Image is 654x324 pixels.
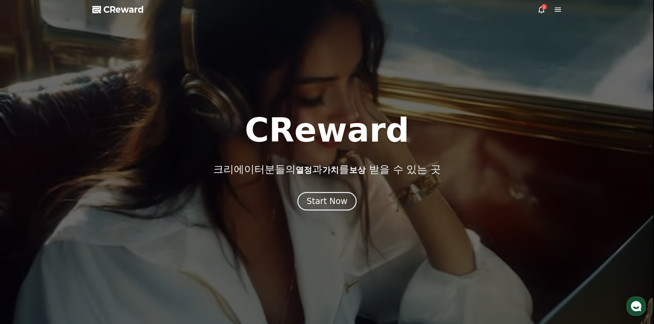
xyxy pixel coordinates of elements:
[537,5,546,14] a: 1
[349,165,366,175] span: 보상
[307,196,347,207] div: Start Now
[2,217,45,235] a: 홈
[63,228,71,233] span: 대화
[297,199,357,205] a: Start Now
[322,165,339,175] span: 가치
[106,228,114,233] span: 설정
[296,165,312,175] span: 열정
[103,4,144,15] span: CReward
[92,4,144,15] a: CReward
[297,192,357,211] button: Start Now
[541,4,547,10] div: 1
[213,163,440,176] p: 크리에이터분들의 과 를 받을 수 있는 곳
[89,217,132,235] a: 설정
[245,114,409,147] h1: CReward
[22,228,26,233] span: 홈
[45,217,89,235] a: 대화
